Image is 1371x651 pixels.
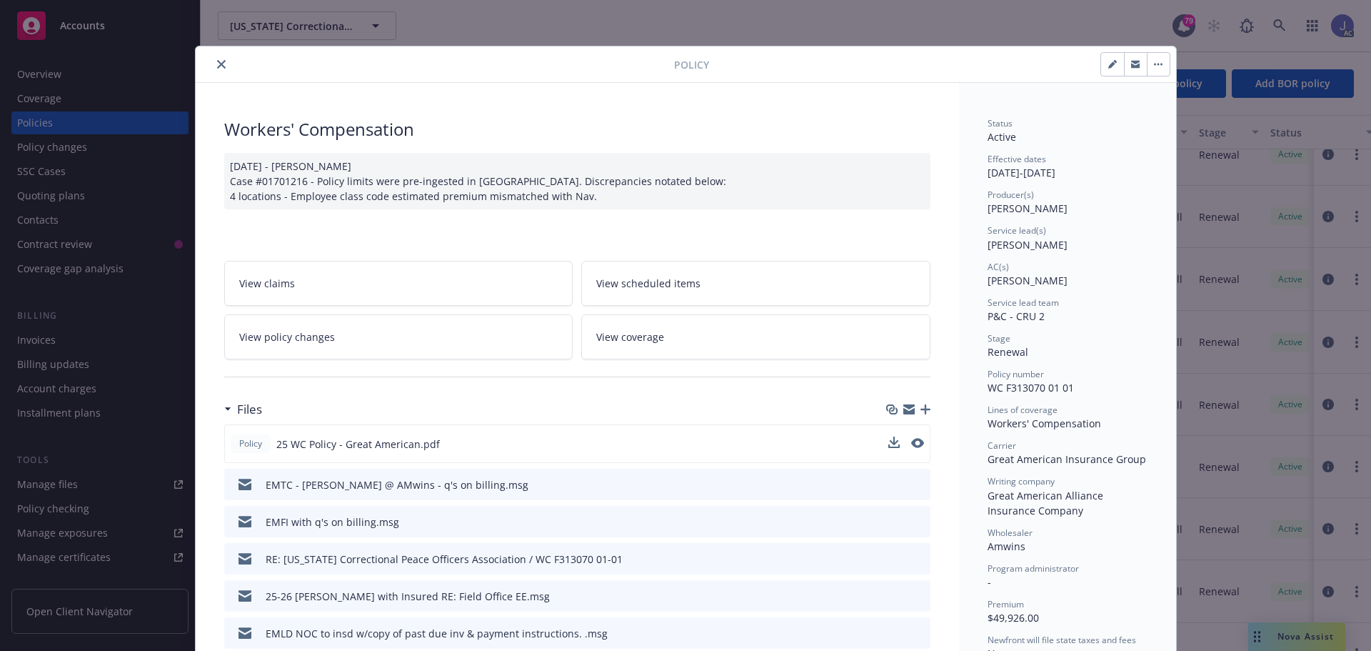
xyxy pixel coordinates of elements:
div: [DATE] - [PERSON_NAME] Case #01701216 - Policy limits were pre-ingested in [GEOGRAPHIC_DATA]. Dis... [224,153,930,209]
span: View policy changes [239,329,335,344]
span: Effective dates [988,153,1046,165]
div: Workers' Compensation [224,117,930,141]
span: Amwins [988,540,1025,553]
div: EMLD NOC to insd w/copy of past due inv & payment instructions. .msg [266,626,608,641]
button: download file [889,626,900,641]
span: Active [988,130,1016,144]
span: View claims [239,276,295,291]
span: View scheduled items [596,276,700,291]
h3: Files [237,400,262,419]
span: [PERSON_NAME] [988,238,1068,252]
button: download file [889,552,900,567]
a: View coverage [581,314,930,359]
span: Policy [236,437,265,450]
div: [DATE] - [DATE] [988,153,1147,180]
button: preview file [912,552,925,567]
button: download file [889,589,900,604]
button: preview file [912,589,925,604]
span: Lines of coverage [988,404,1058,416]
span: Premium [988,598,1024,610]
a: View claims [224,261,573,306]
button: close [213,56,230,73]
div: Workers' Compensation [988,416,1147,431]
button: preview file [911,438,924,448]
button: download file [888,437,900,452]
span: View coverage [596,329,664,344]
span: Carrier [988,439,1016,452]
span: Service lead team [988,297,1059,309]
span: Renewal [988,345,1028,359]
div: EMFI with q's on billing.msg [266,515,399,530]
span: Producer(s) [988,189,1034,201]
span: - [988,575,991,589]
span: [PERSON_NAME] [988,274,1068,287]
span: Stage [988,332,1010,344]
button: download file [889,515,900,530]
span: Policy number [988,368,1044,380]
span: WC F313070 01 01 [988,381,1074,394]
a: View policy changes [224,314,573,359]
span: Great American Insurance Group [988,452,1146,466]
span: [PERSON_NAME] [988,202,1068,215]
span: Wholesaler [988,527,1033,539]
a: View scheduled items [581,261,930,306]
span: P&C - CRU 2 [988,309,1045,323]
button: download file [888,437,900,448]
span: Newfront will file state taxes and fees [988,634,1136,646]
div: 25-26 [PERSON_NAME] with Insured RE: Field Office EE.msg [266,589,550,604]
button: download file [889,477,900,492]
button: preview file [912,515,925,530]
span: AC(s) [988,261,1009,273]
button: preview file [912,626,925,641]
span: $49,926.00 [988,611,1039,625]
span: Writing company [988,475,1055,487]
span: Program administrator [988,562,1079,575]
div: EMTC - [PERSON_NAME] @ AMwins - q's on billing.msg [266,477,528,492]
button: preview file [911,437,924,452]
span: Great American Alliance Insurance Company [988,489,1106,517]
button: preview file [912,477,925,492]
span: Service lead(s) [988,224,1046,237]
div: Files [224,400,262,419]
span: Policy [674,57,709,72]
span: Status [988,117,1013,129]
span: 25 WC Policy - Great American.pdf [276,437,440,452]
div: RE: [US_STATE] Correctional Peace Officers Association / WC F313070 01-01 [266,552,623,567]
